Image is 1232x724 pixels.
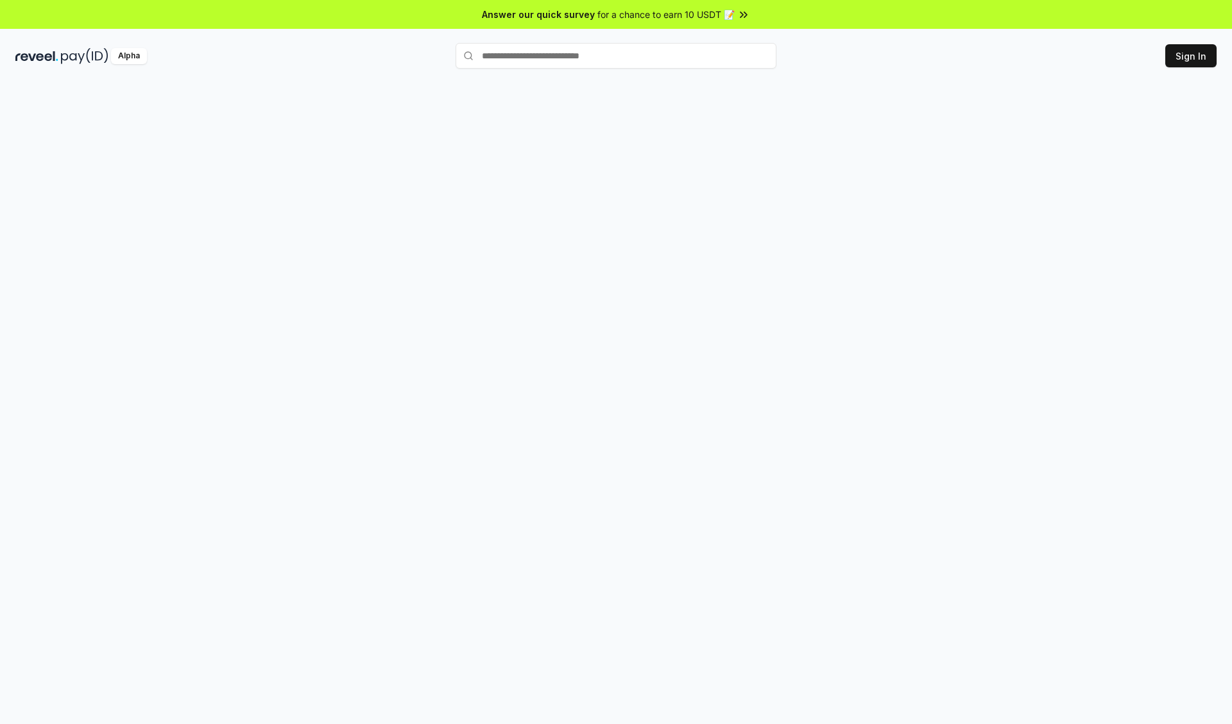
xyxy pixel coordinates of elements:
div: Alpha [111,48,147,64]
span: for a chance to earn 10 USDT 📝 [597,8,735,21]
span: Answer our quick survey [482,8,595,21]
img: reveel_dark [15,48,58,64]
img: pay_id [61,48,108,64]
button: Sign In [1165,44,1217,67]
